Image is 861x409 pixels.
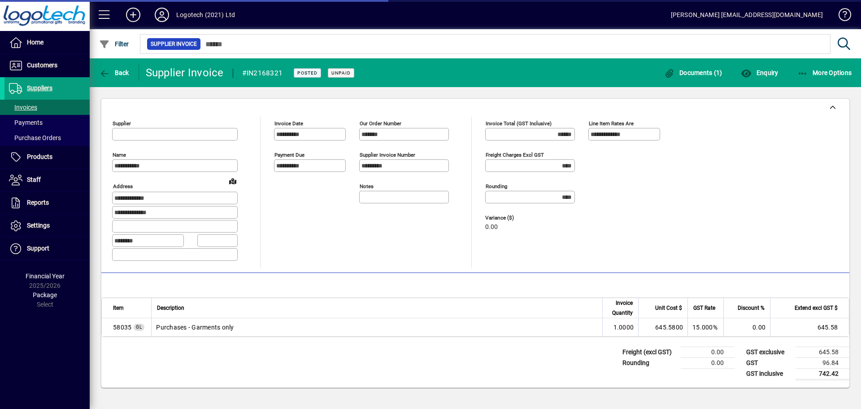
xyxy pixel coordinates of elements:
a: Knowledge Base [832,2,850,31]
button: Documents (1) [662,65,725,81]
mat-label: Freight charges excl GST [486,152,544,158]
button: Enquiry [739,65,780,81]
span: Invoices [9,104,37,111]
app-page-header-button: Back [90,65,139,81]
td: 0.00 [681,347,735,357]
div: Supplier Invoice [146,66,224,80]
mat-label: Our order number [360,120,401,127]
a: Settings [4,215,90,237]
span: Payments [9,119,43,126]
span: Products [27,153,52,160]
span: Invoice Quantity [608,298,633,318]
span: Discount % [738,303,765,313]
span: More Options [797,69,852,76]
td: Rounding [618,357,681,368]
span: Purchases - Garments only [113,323,131,332]
td: 645.58 [770,318,849,336]
span: Posted [297,70,317,76]
button: Back [97,65,131,81]
button: Profile [148,7,176,23]
td: 96.84 [796,357,849,368]
span: Extend excl GST $ [795,303,838,313]
td: 0.00 [723,318,770,336]
td: 645.5800 [638,318,687,336]
a: Purchase Orders [4,130,90,145]
a: Staff [4,169,90,191]
td: Freight (excl GST) [618,347,681,357]
td: 742.42 [796,368,849,379]
span: Variance ($) [485,215,539,221]
span: GST Rate [693,303,715,313]
mat-label: Payment due [274,152,304,158]
span: Customers [27,62,57,69]
td: Purchases - Garments only [151,318,602,336]
span: Description [157,303,184,313]
td: 0.00 [681,357,735,368]
span: Package [33,291,57,299]
span: Item [113,303,124,313]
button: Add [119,7,148,23]
div: [PERSON_NAME] [EMAIL_ADDRESS][DOMAIN_NAME] [671,8,823,22]
button: Filter [97,36,131,52]
a: Products [4,146,90,168]
a: Support [4,237,90,260]
span: GL [136,325,142,330]
td: GST [742,357,796,368]
mat-label: Invoice Total (GST inclusive) [486,120,552,127]
mat-label: Notes [360,183,374,189]
span: Settings [27,222,50,229]
a: Payments [4,115,90,130]
span: Unit Cost $ [655,303,682,313]
a: View on map [226,174,240,188]
span: Financial Year [26,273,65,280]
span: Home [27,39,43,46]
td: 645.58 [796,347,849,357]
span: Filter [99,40,129,48]
span: Unpaid [331,70,351,76]
button: More Options [795,65,854,81]
span: Reports [27,199,49,206]
span: Supplier Invoice [151,40,197,48]
span: Staff [27,176,41,183]
span: 0.00 [485,224,498,231]
a: Home [4,31,90,54]
span: Suppliers [27,84,52,92]
a: Reports [4,192,90,214]
div: #IN2168321 [242,66,283,80]
a: Invoices [4,100,90,115]
span: Documents (1) [664,69,722,76]
mat-label: Supplier invoice number [360,152,415,158]
mat-label: Rounding [486,183,507,189]
a: Customers [4,54,90,77]
mat-label: Invoice date [274,120,303,127]
div: Logotech (2021) Ltd [176,8,235,22]
mat-label: Supplier [113,120,131,127]
span: Back [99,69,129,76]
span: Purchase Orders [9,134,61,141]
mat-label: Name [113,152,126,158]
td: GST inclusive [742,368,796,379]
td: GST exclusive [742,347,796,357]
span: Enquiry [741,69,778,76]
span: Support [27,245,49,252]
td: 15.000% [687,318,723,336]
td: 1.0000 [602,318,638,336]
mat-label: Line item rates are [589,120,634,127]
